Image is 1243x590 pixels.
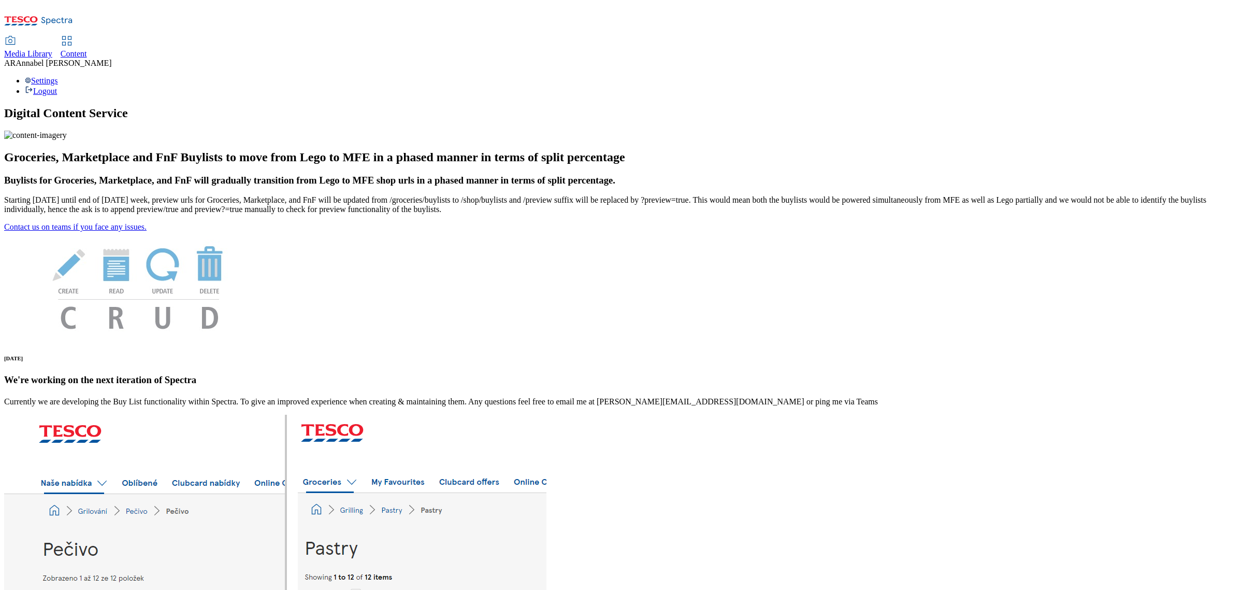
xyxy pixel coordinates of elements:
[4,374,1239,386] h3: We're working on the next iteration of Spectra
[25,87,57,95] a: Logout
[4,195,1239,214] p: Starting [DATE] until end of [DATE] week, preview urls for Groceries, Marketplace, and FnF will b...
[4,150,1239,164] h2: Groceries, Marketplace and FnF Buylists to move from Lego to MFE in a phased manner in terms of s...
[4,232,273,340] img: News Image
[4,106,1239,120] h1: Digital Content Service
[4,222,147,231] a: Contact us on teams if you face any issues.
[4,37,52,59] a: Media Library
[4,397,1239,406] p: Currently we are developing the Buy List functionality within Spectra. To give an improved experi...
[4,355,1239,361] h6: [DATE]
[25,76,58,85] a: Settings
[61,37,87,59] a: Content
[16,59,111,67] span: Annabel [PERSON_NAME]
[4,131,67,140] img: content-imagery
[4,175,1239,186] h3: Buylists for Groceries, Marketplace, and FnF will gradually transition from Lego to MFE shop urls...
[4,59,16,67] span: AR
[4,49,52,58] span: Media Library
[61,49,87,58] span: Content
